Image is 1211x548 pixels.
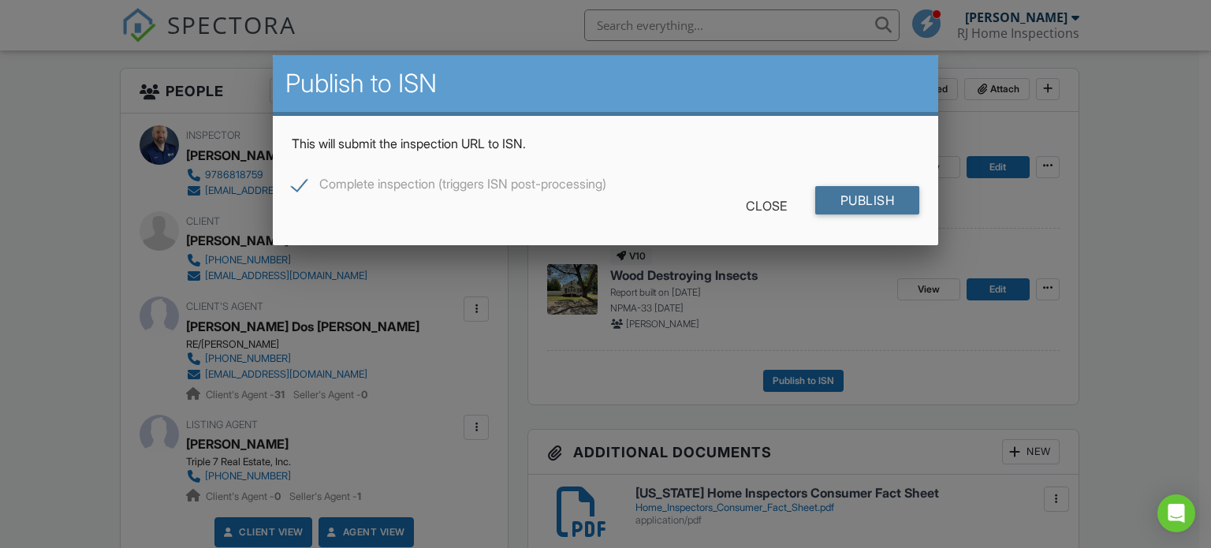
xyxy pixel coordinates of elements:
div: Close [721,192,812,220]
input: Publish [815,186,920,214]
h2: Publish to ISN [285,68,926,99]
p: This will submit the inspection URL to ISN. [292,135,920,152]
div: Open Intercom Messenger [1157,494,1195,532]
label: Complete inspection (triggers ISN post-processing) [292,177,606,196]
